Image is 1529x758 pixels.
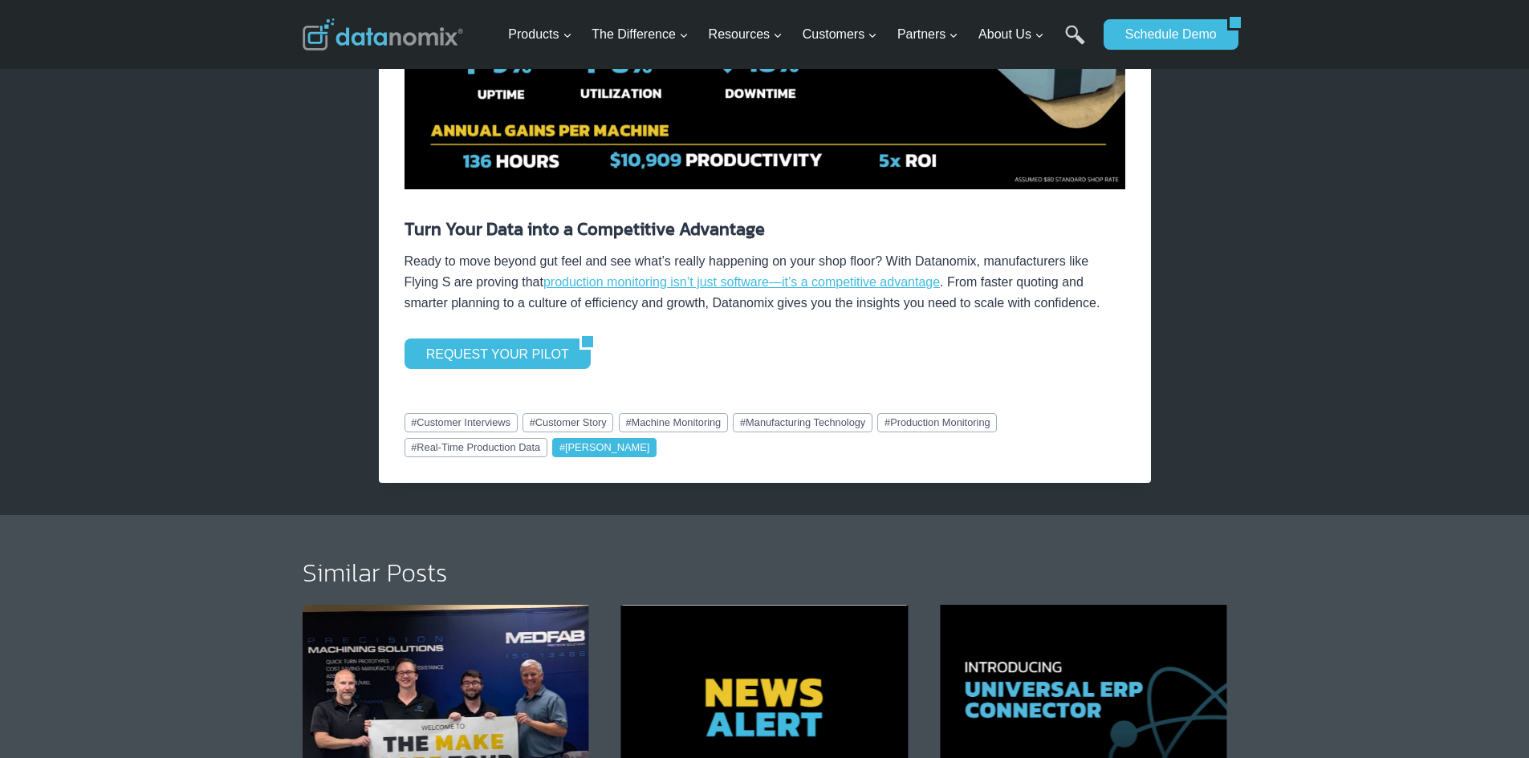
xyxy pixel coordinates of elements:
[877,413,997,432] a: #Production Monitoring
[740,416,746,428] span: #
[978,24,1044,45] span: About Us
[411,416,417,428] span: #
[884,416,890,428] span: #
[502,9,1096,61] nav: Primary Navigation
[559,441,565,453] span: #
[411,441,417,453] span: #
[709,24,783,45] span: Resources
[405,251,1125,313] p: Ready to move beyond gut feel and see what’s really happening on your shop floor? With Datanomix,...
[303,18,463,51] img: Datanomix
[552,438,657,457] a: #[PERSON_NAME]
[405,438,547,457] a: #Real-Time Production Data
[733,413,872,432] a: #Manufacturing Technology
[508,24,571,45] span: Products
[405,216,765,242] strong: Turn Your Data into a Competitive Advantage
[405,413,518,432] a: #Customer Interviews
[1104,19,1227,50] a: Schedule Demo
[543,275,940,289] a: production monitoring isn’t just software—it’s a competitive advantage
[405,338,579,369] a: REQUEST YOUR PILOT
[625,416,631,428] span: #
[523,413,613,432] a: #Customer Story
[592,24,689,45] span: The Difference
[803,24,877,45] span: Customers
[619,413,728,432] a: #Machine Monitoring
[303,560,1227,586] h2: Similar Posts
[1065,25,1085,61] a: Search
[530,416,535,428] span: #
[897,24,958,45] span: Partners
